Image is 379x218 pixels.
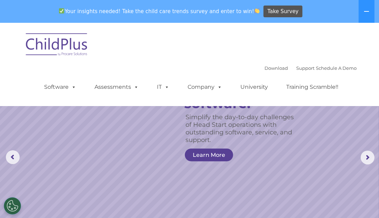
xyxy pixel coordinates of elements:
[59,8,64,13] img: ✅
[234,80,275,94] a: University
[88,80,146,94] a: Assessments
[185,149,233,161] a: Learn More
[280,80,346,94] a: Training Scramble!!
[150,80,177,94] a: IT
[181,80,229,94] a: Company
[265,65,357,71] font: |
[4,197,21,215] button: Cookies Settings
[56,4,263,18] span: Your insights needed! Take the child care trends survey and enter to win!
[22,28,91,63] img: ChildPlus by Procare Solutions
[184,67,302,111] rs-layer: The ORIGINAL Head Start software.
[38,80,83,94] a: Software
[186,113,297,144] rs-layer: Simplify the day-to-day challenges of Head Start operations with outstanding software, service, a...
[316,65,357,71] a: Schedule A Demo
[297,65,315,71] a: Support
[268,6,299,18] span: Take Survey
[265,65,288,71] a: Download
[263,6,302,18] a: Take Survey
[255,8,260,13] img: 👏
